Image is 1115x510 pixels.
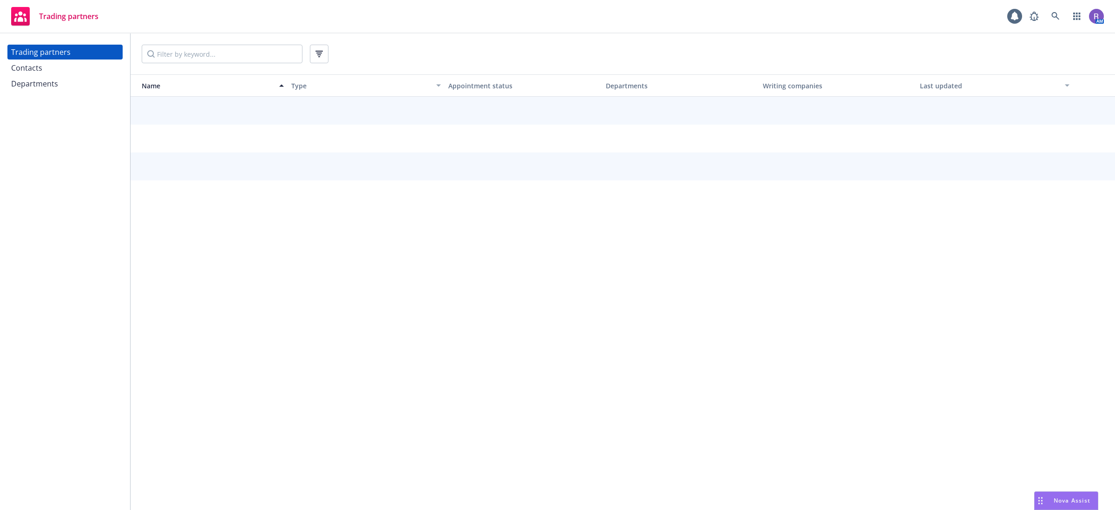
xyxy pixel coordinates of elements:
a: Contacts [7,60,123,75]
button: Last updated [916,74,1073,97]
span: Trading partners [39,13,98,20]
div: Contacts [11,60,42,75]
button: Type [288,74,445,97]
a: Departments [7,76,123,91]
span: Nova Assist [1054,497,1090,504]
input: Filter by keyword... [142,45,302,63]
div: Last updated [920,81,1059,91]
a: Trading partners [7,3,102,29]
div: Departments [11,76,58,91]
div: Name [134,81,274,91]
a: Trading partners [7,45,123,60]
div: Type [291,81,431,91]
a: Report a Bug [1025,7,1043,26]
button: Nova Assist [1034,491,1098,510]
img: photo [1089,9,1104,24]
a: Switch app [1068,7,1086,26]
div: Appointment status [448,81,598,91]
div: Trading partners [11,45,71,60]
button: Writing companies [759,74,916,97]
div: Drag to move [1035,492,1046,510]
div: Writing companies [763,81,912,91]
button: Appointment status [445,74,602,97]
a: Search [1046,7,1065,26]
button: Name [131,74,288,97]
button: Departments [602,74,759,97]
div: Departments [606,81,755,91]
